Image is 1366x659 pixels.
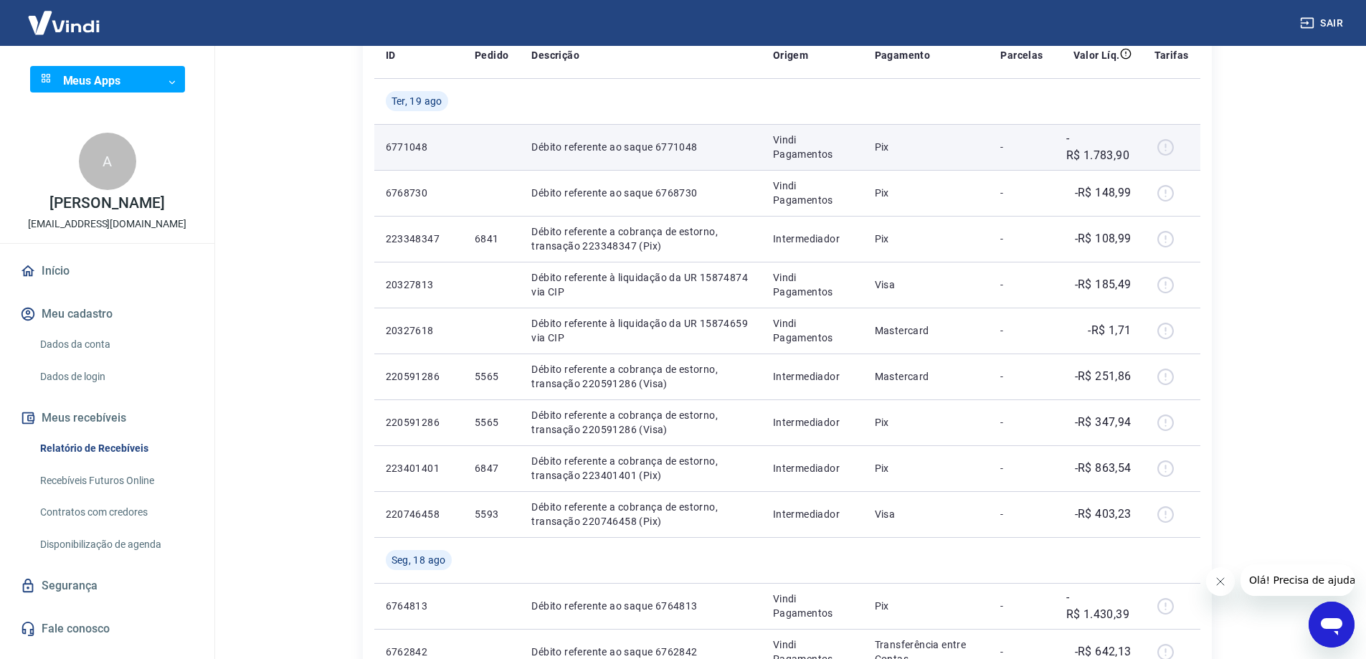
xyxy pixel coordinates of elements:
[1000,278,1043,292] p: -
[1075,368,1132,385] p: -R$ 251,86
[1088,322,1131,339] p: -R$ 1,71
[875,461,978,475] p: Pix
[875,48,931,62] p: Pagamento
[1000,645,1043,659] p: -
[875,507,978,521] p: Visa
[1075,414,1132,431] p: -R$ 347,94
[531,645,750,659] p: Débito referente ao saque 6762842
[875,323,978,338] p: Mastercard
[475,415,508,430] p: 5565
[773,415,852,430] p: Intermediador
[1309,602,1355,648] iframe: Botão para abrir a janela de mensagens
[531,454,750,483] p: Débito referente a cobrança de estorno, transação 223401401 (Pix)
[531,224,750,253] p: Débito referente a cobrança de estorno, transação 223348347 (Pix)
[875,186,978,200] p: Pix
[386,186,452,200] p: 6768730
[1000,507,1043,521] p: -
[386,232,452,246] p: 223348347
[773,461,852,475] p: Intermediador
[1000,48,1043,62] p: Parcelas
[531,270,750,299] p: Débito referente à liquidação da UR 15874874 via CIP
[1000,461,1043,475] p: -
[773,369,852,384] p: Intermediador
[392,94,442,108] span: Ter, 19 ago
[34,434,197,463] a: Relatório de Recebíveis
[1241,564,1355,596] iframe: Mensagem da empresa
[34,362,197,392] a: Dados de login
[1297,10,1349,37] button: Sair
[773,179,852,207] p: Vindi Pagamentos
[386,323,452,338] p: 20327618
[34,466,197,496] a: Recebíveis Futuros Online
[773,592,852,620] p: Vindi Pagamentos
[386,461,452,475] p: 223401401
[34,498,197,527] a: Contratos com credores
[49,196,164,211] p: [PERSON_NAME]
[34,330,197,359] a: Dados da conta
[79,133,136,190] div: A
[386,48,396,62] p: ID
[475,48,508,62] p: Pedido
[1154,48,1189,62] p: Tarifas
[17,255,197,287] a: Início
[531,500,750,528] p: Débito referente a cobrança de estorno, transação 220746458 (Pix)
[475,507,508,521] p: 5593
[875,369,978,384] p: Mastercard
[1000,369,1043,384] p: -
[1000,140,1043,154] p: -
[1066,130,1132,164] p: -R$ 1.783,90
[475,461,508,475] p: 6847
[1206,567,1235,596] iframe: Fechar mensagem
[386,599,452,613] p: 6764813
[1075,506,1132,523] p: -R$ 403,23
[531,316,750,345] p: Débito referente à liquidação da UR 15874659 via CIP
[1075,276,1132,293] p: -R$ 185,49
[531,48,579,62] p: Descrição
[773,316,852,345] p: Vindi Pagamentos
[875,415,978,430] p: Pix
[1075,460,1132,477] p: -R$ 863,54
[386,369,452,384] p: 220591286
[17,613,197,645] a: Fale conosco
[386,278,452,292] p: 20327813
[773,48,808,62] p: Origem
[1000,186,1043,200] p: -
[28,217,186,232] p: [EMAIL_ADDRESS][DOMAIN_NAME]
[475,232,508,246] p: 6841
[1066,589,1132,623] p: -R$ 1.430,39
[17,570,197,602] a: Segurança
[1000,232,1043,246] p: -
[875,140,978,154] p: Pix
[386,507,452,521] p: 220746458
[17,298,197,330] button: Meu cadastro
[475,369,508,384] p: 5565
[1075,184,1132,202] p: -R$ 148,99
[392,553,446,567] span: Seg, 18 ago
[531,599,750,613] p: Débito referente ao saque 6764813
[773,133,852,161] p: Vindi Pagamentos
[1000,415,1043,430] p: -
[386,140,452,154] p: 6771048
[773,507,852,521] p: Intermediador
[34,530,197,559] a: Disponibilização de agenda
[531,408,750,437] p: Débito referente a cobrança de estorno, transação 220591286 (Visa)
[531,186,750,200] p: Débito referente ao saque 6768730
[1000,323,1043,338] p: -
[531,362,750,391] p: Débito referente a cobrança de estorno, transação 220591286 (Visa)
[875,232,978,246] p: Pix
[1075,230,1132,247] p: -R$ 108,99
[17,402,197,434] button: Meus recebíveis
[386,645,452,659] p: 6762842
[386,415,452,430] p: 220591286
[773,270,852,299] p: Vindi Pagamentos
[773,232,852,246] p: Intermediador
[1073,48,1120,62] p: Valor Líq.
[9,10,120,22] span: Olá! Precisa de ajuda?
[531,140,750,154] p: Débito referente ao saque 6771048
[17,1,110,44] img: Vindi
[875,278,978,292] p: Visa
[1000,599,1043,613] p: -
[875,599,978,613] p: Pix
